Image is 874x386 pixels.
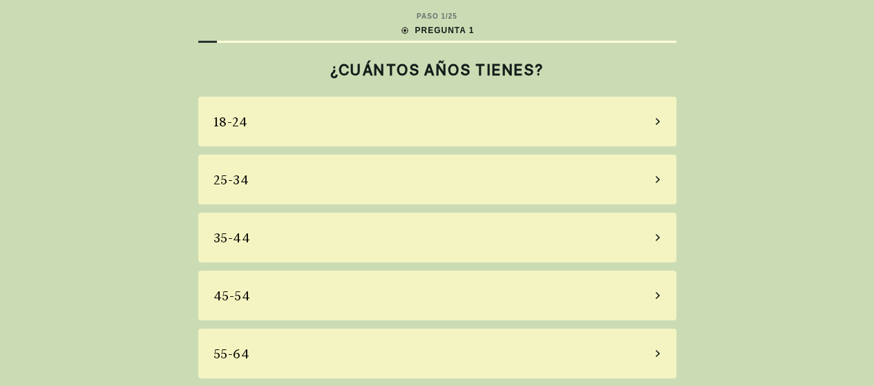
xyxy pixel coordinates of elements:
[213,113,248,131] div: 18-24
[198,61,676,79] h2: ¿CUÁNTOS AÑOS TIENES?
[213,171,249,189] div: 25-34
[213,229,251,247] div: 35-44
[213,345,250,363] div: 55-64
[399,24,474,37] div: PREGUNTA 1
[417,11,457,21] div: PASO 1 / 25
[213,287,251,305] div: 45-54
